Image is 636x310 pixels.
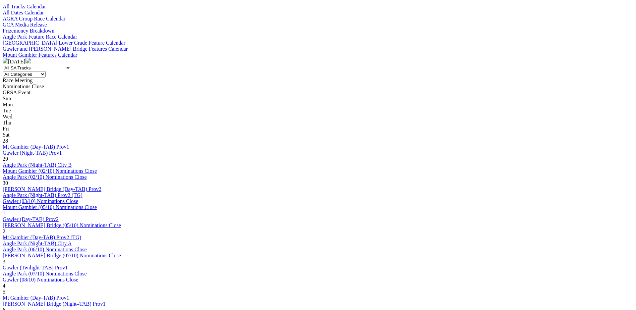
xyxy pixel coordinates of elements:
a: [PERSON_NAME] Bridge (07/10) Nominations Close [3,253,121,258]
a: Mount Gambier Features Calendar [3,52,77,58]
a: Gawler (Day-TAB) Prov2 [3,216,59,222]
a: Mount Gambier (05/10) Nominations Close [3,204,97,210]
a: Angle Park (07/10) Nominations Close [3,271,87,276]
span: 5 [3,289,5,295]
div: Thu [3,120,633,126]
span: 2 [3,228,5,234]
div: GRSA Event [3,90,633,96]
div: Sun [3,96,633,102]
div: Mon [3,102,633,108]
a: Gawler (08/10) Nominations Close [3,277,78,282]
div: Fri [3,126,633,132]
a: [PERSON_NAME] Bridge (Day-TAB) Prov2 [3,186,101,192]
div: Wed [3,114,633,120]
a: Mount Gambier (02/10) Nominations Close [3,168,97,174]
a: All Tracks Calendar [3,4,46,9]
a: AGRA Group Race Calendar [3,16,65,21]
span: 30 [3,180,8,186]
a: Gawler (Twilight-TAB) Prov1 [3,265,68,270]
a: Gawler (Night-TAB) Prov1 [3,150,62,156]
a: All Dates Calendar [3,10,44,15]
a: Mt Gambier (Day-TAB) Prov2 (TG) [3,235,81,240]
span: 29 [3,156,8,162]
a: Angle Park Feature Race Calendar [3,34,77,40]
div: [DATE] [3,58,633,65]
img: chevron-right-pager-white.svg [25,58,31,63]
div: Sat [3,132,633,138]
a: [PERSON_NAME] Bridge (Night–TAB) Prov1 [3,301,106,307]
a: Angle Park (06/10) Nominations Close [3,247,87,252]
div: Nominations Close [3,84,633,90]
a: GCA Media Release [3,22,47,28]
a: Angle Park (02/10) Nominations Close [3,174,87,180]
a: Gawler (03/10) Nominations Close [3,198,78,204]
a: Angle Park (Night-TAB) City B [3,162,72,168]
span: 1 [3,210,5,216]
a: [GEOGRAPHIC_DATA] Lower Grade Feature Calendar [3,40,125,46]
div: Race Meeting [3,77,633,84]
a: Angle Park (Night-TAB) City A [3,241,72,246]
a: Mt Gambier (Day-TAB) Prov1 [3,144,69,150]
span: 28 [3,138,8,144]
a: Angle Park (Night-TAB) Prov2 (TG) [3,192,82,198]
a: Prizemoney Breakdown [3,28,54,34]
a: [PERSON_NAME] Bridge (05/10) Nominations Close [3,222,121,228]
img: chevron-left-pager-white.svg [3,58,8,63]
a: Gawler and [PERSON_NAME] Bridge Features Calendar [3,46,128,52]
div: Tue [3,108,633,114]
a: Mt Gambier (Day-TAB) Prov1 [3,295,69,301]
span: 4 [3,283,5,289]
span: 3 [3,259,5,264]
